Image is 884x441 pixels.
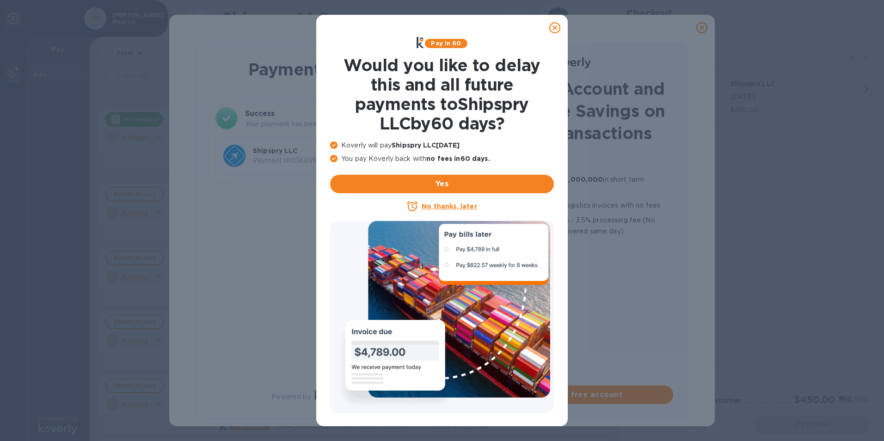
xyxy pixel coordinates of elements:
h1: Would you like to delay this and all future payments to Shipspry LLC by 60 days ? [330,55,554,133]
h1: Payment Result [211,58,414,81]
p: Payment № 03669573 [253,156,346,165]
span: Yes [338,178,546,190]
u: No thanks, later [422,202,477,210]
b: 60 more days to pay [484,202,556,209]
p: Quick approval for up to in short term financing [484,174,673,196]
p: $3,650.00 [350,156,402,165]
p: Shipspry LLC [253,146,346,155]
b: Lower fee [484,216,519,224]
p: all logistics invoices with no fees [484,200,673,211]
b: no fees in 60 days . [426,155,490,162]
h3: Success [245,108,410,119]
p: You pay Koverly back with [330,154,554,164]
p: Koverly will pay [330,141,554,150]
b: Pay in 60 [431,40,461,47]
p: Your payment has been completed. [245,119,410,129]
b: $1,000,000 [562,176,603,183]
h1: Create an Account and Unlock Fee Savings on Future Transactions [470,78,673,144]
img: Logo [552,57,591,68]
button: Create your free account [470,386,673,404]
button: Yes [330,175,554,193]
span: Create your free account [477,389,666,400]
p: No transaction limit [484,240,673,251]
p: for Credit cards - 3.5% processing fee (No transaction limit, funds delivered same day) [484,214,673,237]
img: Logo [315,391,354,402]
b: No transaction fees [484,161,552,168]
b: Shipspry LLC [DATE] [392,141,460,149]
p: Powered by [271,392,311,402]
b: Total [350,147,368,154]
